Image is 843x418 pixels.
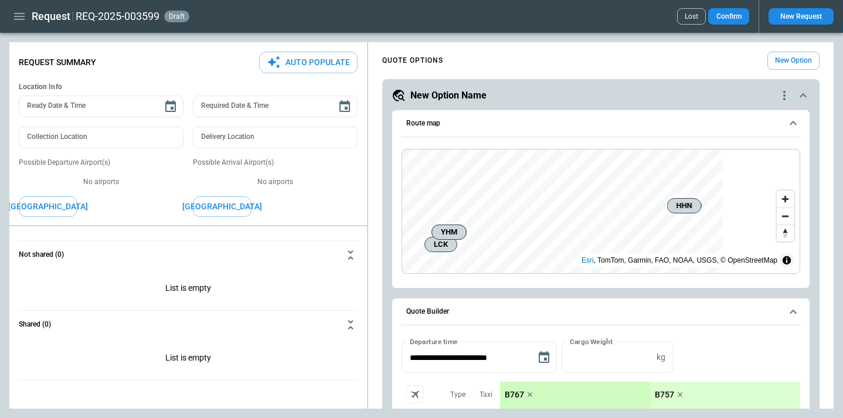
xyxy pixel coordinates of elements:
[657,352,665,362] p: kg
[19,158,183,168] p: Possible Departure Airport(s)
[777,225,794,242] button: Reset bearing to north
[505,390,524,400] p: B767
[655,390,674,400] p: B757
[677,8,706,25] button: Lost
[392,89,810,103] button: New Option Namequote-option-actions
[333,95,356,118] button: Choose date
[402,149,723,274] canvas: Map
[193,158,358,168] p: Possible Arrival Airport(s)
[437,226,461,238] span: YHM
[532,346,556,369] button: Choose date, selected date is Aug 26, 2025
[166,12,187,21] span: draft
[19,251,64,259] h6: Not shared (0)
[19,57,96,67] p: Request Summary
[430,239,452,250] span: LCK
[259,52,358,73] button: Auto Populate
[402,149,800,274] div: Route map
[780,253,794,267] summary: Toggle attribution
[19,321,51,328] h6: Shared (0)
[410,89,487,102] h5: New Option Name
[19,269,358,310] p: List is empty
[672,200,696,212] span: HHN
[19,241,358,269] button: Not shared (0)
[193,196,251,217] button: [GEOGRAPHIC_DATA]
[19,177,183,187] p: No airports
[777,208,794,225] button: Zoom out
[767,52,820,70] button: New Option
[769,8,834,25] button: New Request
[19,269,358,310] div: Not shared (0)
[402,110,800,137] button: Route map
[19,196,77,217] button: [GEOGRAPHIC_DATA]
[777,191,794,208] button: Zoom in
[19,339,358,380] p: List is empty
[406,386,424,403] span: Aircraft selection
[450,390,465,400] p: Type
[19,311,358,339] button: Shared (0)
[19,339,358,380] div: Not shared (0)
[19,83,358,91] h6: Location Info
[159,95,182,118] button: Choose date
[193,177,358,187] p: No airports
[402,298,800,325] button: Quote Builder
[406,308,449,315] h6: Quote Builder
[32,9,70,23] h1: Request
[406,120,440,127] h6: Route map
[570,337,613,346] label: Cargo Weight
[777,89,791,103] div: quote-option-actions
[410,337,458,346] label: Departure time
[582,256,594,264] a: Esri
[582,254,777,266] div: , TomTom, Garmin, FAO, NOAA, USGS, © OpenStreetMap
[76,9,159,23] h2: REQ-2025-003599
[708,8,749,25] button: Confirm
[382,58,443,63] h4: QUOTE OPTIONS
[480,390,492,400] p: Taxi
